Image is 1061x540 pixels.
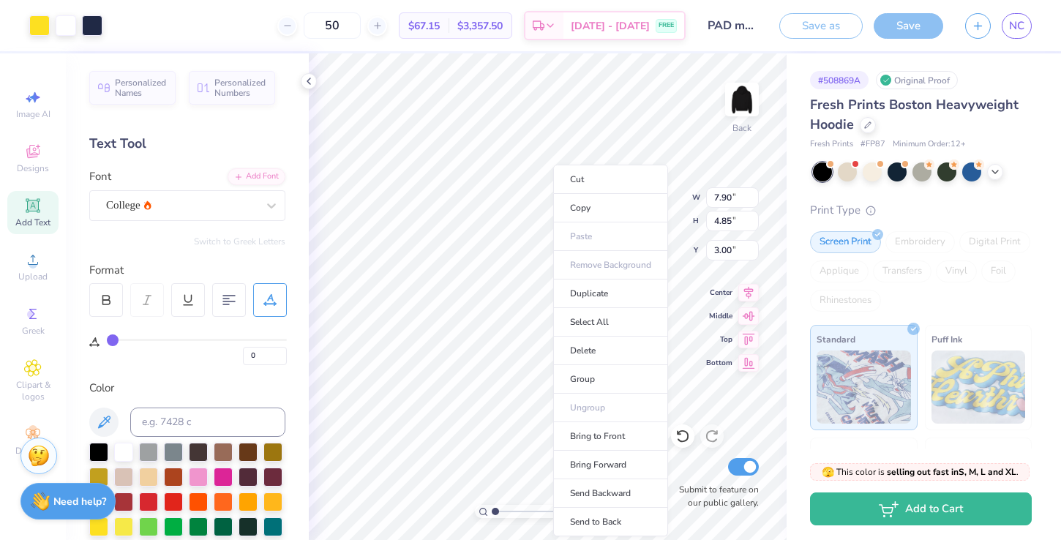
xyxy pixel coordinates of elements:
div: Format [89,262,287,279]
span: Fresh Prints [810,138,853,151]
img: Back [727,85,757,114]
li: Bring Forward [553,451,668,479]
span: Add Text [15,217,50,228]
li: Group [553,365,668,394]
input: Untitled Design [697,11,768,40]
div: Text Tool [89,134,285,154]
li: Bring to Front [553,422,668,451]
li: Send to Back [553,508,668,536]
strong: Need help? [53,495,106,509]
div: Transfers [873,260,931,282]
span: Upload [18,271,48,282]
span: Middle [706,311,732,321]
span: Personalized Names [115,78,167,98]
span: Fresh Prints Boston Heavyweight Hoodie [810,96,1019,133]
span: Puff Ink [931,331,962,347]
div: Vinyl [936,260,977,282]
div: Add Font [228,168,285,185]
span: Bottom [706,358,732,368]
div: Original Proof [876,71,958,89]
div: Color [89,380,285,397]
span: Metallic & Glitter Ink [931,444,1018,460]
span: 🫣 [822,465,834,479]
span: $3,357.50 [457,18,503,34]
span: NC [1009,18,1024,34]
div: Screen Print [810,231,881,253]
span: Center [706,288,732,298]
span: Clipart & logos [7,379,59,402]
span: Top [706,334,732,345]
div: Embroidery [885,231,955,253]
input: e.g. 7428 c [130,408,285,437]
span: Personalized Numbers [214,78,266,98]
div: Foil [981,260,1016,282]
div: Print Type [810,202,1032,219]
div: Back [732,121,751,135]
span: Image AI [16,108,50,120]
div: Applique [810,260,869,282]
img: Standard [817,350,911,424]
button: Switch to Greek Letters [194,236,285,247]
span: Designs [17,162,49,174]
div: Digital Print [959,231,1030,253]
li: Cut [553,165,668,194]
label: Font [89,168,111,185]
input: – – [304,12,361,39]
span: This color is . [822,465,1019,479]
span: Greek [22,325,45,337]
li: Duplicate [553,280,668,308]
span: Minimum Order: 12 + [893,138,966,151]
li: Send Backward [553,479,668,508]
li: Copy [553,194,668,222]
a: NC [1002,13,1032,39]
div: # 508869A [810,71,869,89]
span: Standard [817,331,855,347]
li: Delete [553,337,668,365]
span: Neon Ink [817,444,852,460]
label: Submit to feature on our public gallery. [671,483,759,509]
strong: selling out fast in S, M, L and XL [887,466,1016,478]
span: Decorate [15,445,50,457]
li: Select All [553,308,668,337]
span: # FP87 [861,138,885,151]
button: Add to Cart [810,492,1032,525]
span: $67.15 [408,18,440,34]
span: [DATE] - [DATE] [571,18,650,34]
span: FREE [659,20,674,31]
img: Puff Ink [931,350,1026,424]
div: Rhinestones [810,290,881,312]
